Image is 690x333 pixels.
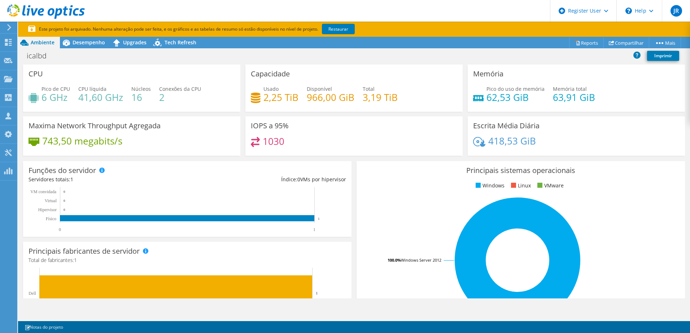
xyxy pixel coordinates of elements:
[322,24,355,34] a: Restaurar
[70,176,73,183] span: 1
[363,85,375,92] span: Total
[649,37,681,48] a: Mais
[159,93,201,101] h4: 2
[536,182,564,190] li: VMware
[123,39,147,46] span: Upgrades
[28,25,382,33] p: Este projeto foi arquivado. Nenhuma alteração pode ser feita, e os gráficos e as tabelas de resum...
[313,227,315,232] text: 1
[29,122,161,130] h3: Maxima Network Throughput Agregada
[297,176,300,183] span: 0
[64,190,65,194] text: 0
[263,85,279,92] span: Usado
[486,93,545,101] h4: 62,53 GiB
[59,227,61,232] text: 0
[553,85,587,92] span: Memória total
[42,85,70,92] span: Pico de CPU
[251,122,289,130] h3: IOPS a 95%
[671,5,682,17] span: JR
[159,85,201,92] span: Conexões da CPU
[316,291,318,295] text: 1
[488,137,536,145] h4: 418,53 GiB
[74,257,77,263] span: 1
[187,176,346,183] div: Índice: VMs por hipervisor
[388,257,401,263] tspan: 100.0%
[363,93,398,101] h4: 3,19 TiB
[64,208,65,212] text: 0
[473,70,503,78] h3: Memória
[46,216,56,221] tspan: Físico
[401,257,441,263] tspan: Windows Server 2012
[29,247,140,255] h3: Principais fabricantes de servidor
[362,166,680,174] h3: Principais sistemas operacionais
[307,85,332,92] span: Disponível
[73,39,105,46] span: Desempenho
[19,323,68,332] a: Notas do projeto
[23,52,58,60] h1: icalbd
[31,39,54,46] span: Ambiente
[165,39,196,46] span: Tech Refresh
[263,93,298,101] h4: 2,25 TiB
[131,93,151,101] h4: 16
[30,189,56,194] text: VM convidada
[509,182,531,190] li: Linux
[78,93,123,101] h4: 41,60 GHz
[64,199,65,203] text: 0
[486,85,545,92] span: Pico do uso de memória
[625,8,632,14] svg: \n
[131,85,151,92] span: Núcleos
[42,93,70,101] h4: 6 GHz
[473,122,540,130] h3: Escrita Média Diária
[29,176,187,183] div: Servidores totais:
[474,182,505,190] li: Windows
[307,93,354,101] h4: 966,00 GiB
[29,256,346,264] h4: Total de fabricantes:
[29,291,36,296] text: Dell
[38,207,57,212] text: Hipervisor
[251,70,290,78] h3: Capacidade
[569,37,604,48] a: Reports
[78,85,106,92] span: CPU líquida
[603,37,649,48] a: Compartilhar
[318,217,320,221] text: 1
[29,70,43,78] h3: CPU
[263,137,284,145] h4: 1030
[647,51,679,61] a: Imprimir
[42,137,122,145] h4: 743,50 megabits/s
[45,198,57,203] text: Virtual
[29,166,96,174] h3: Funções do servidor
[553,93,595,101] h4: 63,91 GiB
